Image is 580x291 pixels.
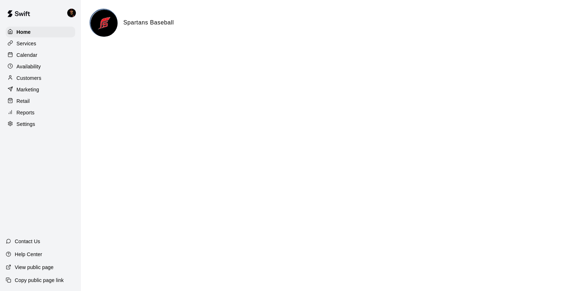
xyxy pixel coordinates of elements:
p: View public page [15,264,54,271]
a: Availability [6,61,75,72]
a: Marketing [6,84,75,95]
a: Services [6,38,75,49]
a: Calendar [6,50,75,60]
p: Services [17,40,36,47]
p: Customers [17,74,41,82]
p: Help Center [15,251,42,258]
a: Home [6,27,75,37]
p: Marketing [17,86,39,93]
div: Chris McFarland [66,6,81,20]
img: Spartans Baseball logo [91,10,118,37]
p: Home [17,28,31,36]
p: Reports [17,109,35,116]
p: Contact Us [15,238,40,245]
p: Settings [17,121,35,128]
p: Retail [17,97,30,105]
a: Customers [6,73,75,83]
p: Availability [17,63,41,70]
img: Chris McFarland [67,9,76,17]
a: Reports [6,107,75,118]
a: Settings [6,119,75,129]
a: Retail [6,96,75,106]
h6: Spartans Baseball [123,18,174,27]
p: Copy public page link [15,277,64,284]
p: Calendar [17,51,37,59]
